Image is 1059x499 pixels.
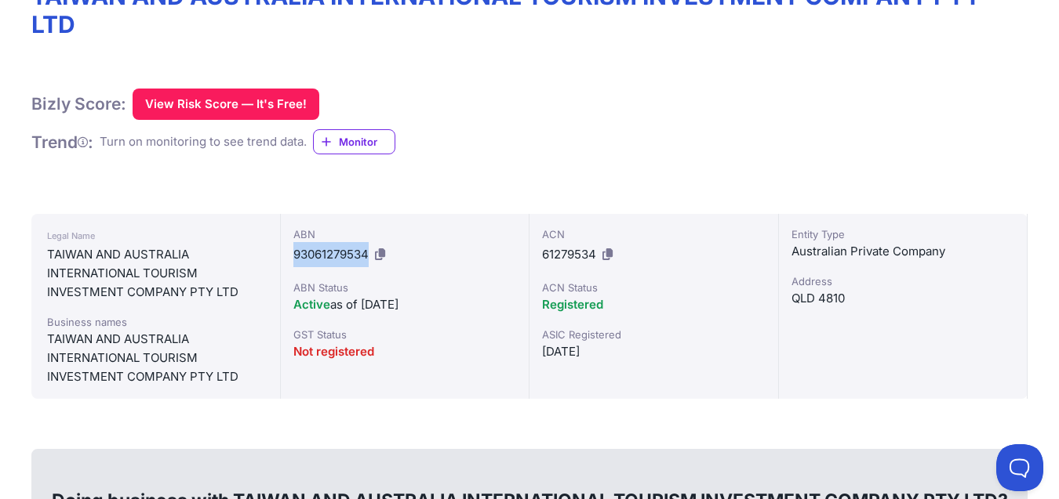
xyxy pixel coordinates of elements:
div: TAIWAN AND AUSTRALIA INTERNATIONAL TOURISM INVESTMENT COMPANY PTY LTD [47,330,264,386]
div: [DATE] [542,342,766,361]
h1: Bizly Score: [31,93,126,114]
div: TAIWAN AND AUSTRALIA INTERNATIONAL TOURISM INVESTMENT COMPANY PTY LTD [47,245,264,302]
div: Legal Name [47,226,264,245]
span: Registered [542,297,603,312]
div: GST Status [293,327,517,342]
div: Australian Private Company [792,242,1015,261]
div: Address [792,273,1015,289]
button: View Risk Score — It's Free! [133,89,319,120]
div: QLD 4810 [792,289,1015,308]
div: Turn on monitoring to see trend data. [100,133,307,151]
div: ABN Status [293,280,517,295]
span: 61279534 [542,247,596,262]
span: Active [293,297,330,312]
iframe: Toggle Customer Support [996,444,1043,491]
div: ASIC Registered [542,327,766,342]
h1: Trend : [31,132,93,153]
a: Monitor [313,129,395,154]
span: 93061279534 [293,247,369,262]
div: Entity Type [792,226,1015,242]
span: Not registered [293,344,374,359]
div: Business names [47,314,264,330]
div: ACN [542,226,766,242]
div: ABN [293,226,517,242]
span: Monitor [339,134,395,150]
div: as of [DATE] [293,295,517,314]
div: ACN Status [542,280,766,295]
